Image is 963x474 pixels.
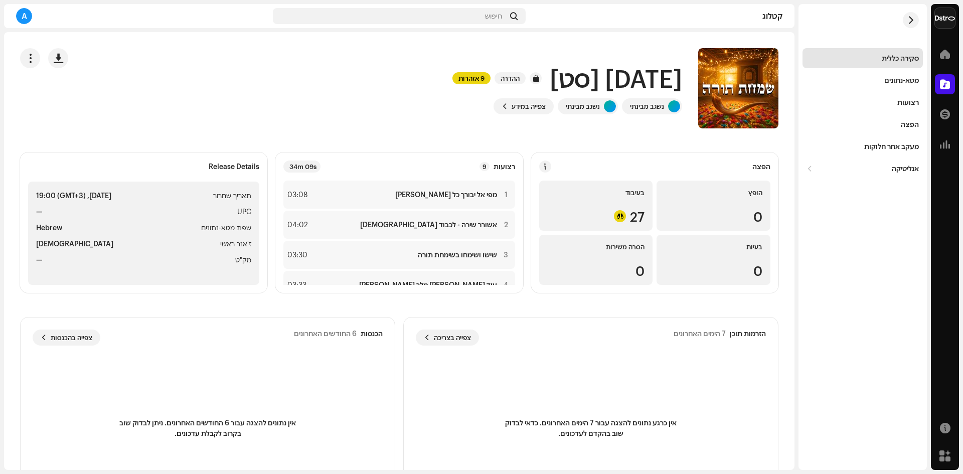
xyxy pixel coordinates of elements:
[434,328,471,348] span: צפייה בצריכה
[674,330,726,338] div: 7 הימים האחרונים
[235,254,251,266] span: מק"ט
[51,328,92,348] span: צפייה בהכנסות
[802,159,923,179] re-m-nav-dropdown: אנליטיקה
[36,190,111,202] strong: [DATE], 19:00 (GMT+3)
[220,238,251,250] span: ז'אנר ראשי
[416,330,479,346] button: צפייה בצריכה
[16,8,32,24] div: A
[237,206,251,218] span: UPC
[494,163,515,171] strong: רצועות
[201,222,251,234] span: שפת מטא-נתונים
[33,330,100,346] button: צפייה בהכנסות
[935,8,955,28] img: a754eb8e-f922-4056-8001-d1d15cdf72ef
[287,279,309,291] div: 03:33
[752,163,770,171] div: הפצה
[213,190,251,202] span: תאריך שחרור
[884,76,919,84] div: מטא-נתונים
[287,249,309,261] div: 03:30
[882,54,919,62] div: סקירה כללית
[287,219,309,231] div: 04:02
[360,221,497,229] strong: אשורר שירה - לכבוד [DEMOGRAPHIC_DATA]
[36,222,62,234] strong: Hebrew
[802,136,923,156] re-m-nav-item: מעקב אחר חלוקות
[897,98,919,106] div: רצועות
[418,251,497,259] strong: שישו ושימחו בשימחת תורה
[665,189,762,197] div: הופץ
[495,72,526,84] span: ההדרה
[802,114,923,134] re-m-nav-item: הפצה
[901,120,919,128] div: הפצה
[361,330,383,338] div: הכנסות
[864,142,919,150] div: מעקב אחר חלוקות
[547,189,645,197] div: בעיבוד
[547,243,645,251] div: הסרה משירות
[287,189,309,201] div: 03:08
[395,191,497,199] strong: מפי אל יבורך כל [PERSON_NAME]
[512,96,546,116] span: צפייה במידע
[665,243,762,251] div: בעיות
[802,92,923,112] re-m-nav-item: רצועות
[36,206,43,218] strong: —
[294,330,357,338] div: 6 החודשים האחרונים
[36,254,43,266] strong: —
[283,161,320,173] div: 34m 09s
[550,62,682,94] h1: [DATE] [סט]
[452,72,491,84] span: 9 אזהרות
[359,281,497,289] strong: עוד [PERSON_NAME] מלך [PERSON_NAME]
[802,70,923,90] re-m-nav-item: מטא-נתונים
[36,238,113,250] strong: [DEMOGRAPHIC_DATA]
[485,12,502,20] span: חיפוש
[209,163,259,171] strong: Release Details
[630,102,664,110] div: נשגב מבינתי
[117,417,298,438] span: אין נתונים להצגה עבור 6 החודשים האחרונים. ניתן לבדוק שוב בקרוב לקבלת עדכונים.
[479,162,490,171] p-badge: 9
[566,102,600,110] div: נשגב מבינתי
[802,48,923,68] re-m-nav-item: סקירה כללית
[730,330,766,338] div: הזרמות תוכן
[501,417,681,438] span: אין כרגע נתונים להצגה עבור 7 הימים האחרונים. כדאי לבדוק שוב בהקדם לעדכונים.
[892,165,919,173] div: אנליטיקה
[494,98,554,114] button: צפייה במידע
[530,12,782,20] div: קטלוג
